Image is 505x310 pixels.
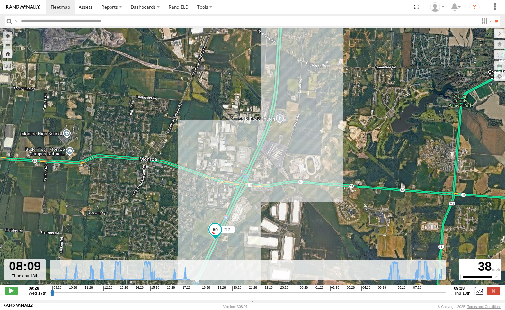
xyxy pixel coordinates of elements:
strong: 09:28 [454,286,470,291]
label: Map Settings [494,72,505,81]
label: Search Query [13,16,19,26]
div: Mike Seta [428,2,447,12]
span: Thu 18th Sep 2025 [454,291,470,296]
a: Visit our Website [4,304,33,310]
span: 22:28 [264,286,273,291]
button: Zoom Home [3,49,12,58]
span: 21:28 [248,286,257,291]
span: 03:28 [346,286,355,291]
span: 01:28 [315,286,323,291]
label: Close [487,287,500,295]
span: 07:28 [412,286,421,291]
div: Version: 308.01 [223,305,248,309]
button: Zoom out [3,40,12,49]
span: 16:28 [166,286,175,291]
span: 212 [224,227,230,232]
span: 06:28 [397,286,406,291]
img: rand-logo.svg [6,5,40,9]
label: Measure [3,61,12,70]
span: 17:28 [182,286,190,291]
a: Terms and Conditions [467,305,501,309]
span: 04:28 [361,286,370,291]
span: 23:28 [279,286,288,291]
span: 13:28 [119,286,128,291]
label: Play/Stop [5,287,18,295]
span: 09:28 [52,286,61,291]
label: Search Filter Options [479,16,492,26]
span: Wed 17th Sep 2025 [29,291,46,296]
span: 20:28 [232,286,241,291]
i: ? [469,2,480,12]
span: 05:28 [377,286,386,291]
strong: 09:28 [29,286,46,291]
span: 15:28 [150,286,159,291]
span: 12:28 [103,286,112,291]
span: 00:28 [299,286,308,291]
span: 10:28 [68,286,77,291]
span: 18:28 [201,286,210,291]
span: 14:28 [135,286,144,291]
div: 38 [460,260,500,274]
button: Zoom in [3,32,12,40]
span: 19:28 [217,286,226,291]
span: 11:28 [84,286,93,291]
div: © Copyright 2025 - [438,305,501,309]
span: 02:28 [330,286,339,291]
